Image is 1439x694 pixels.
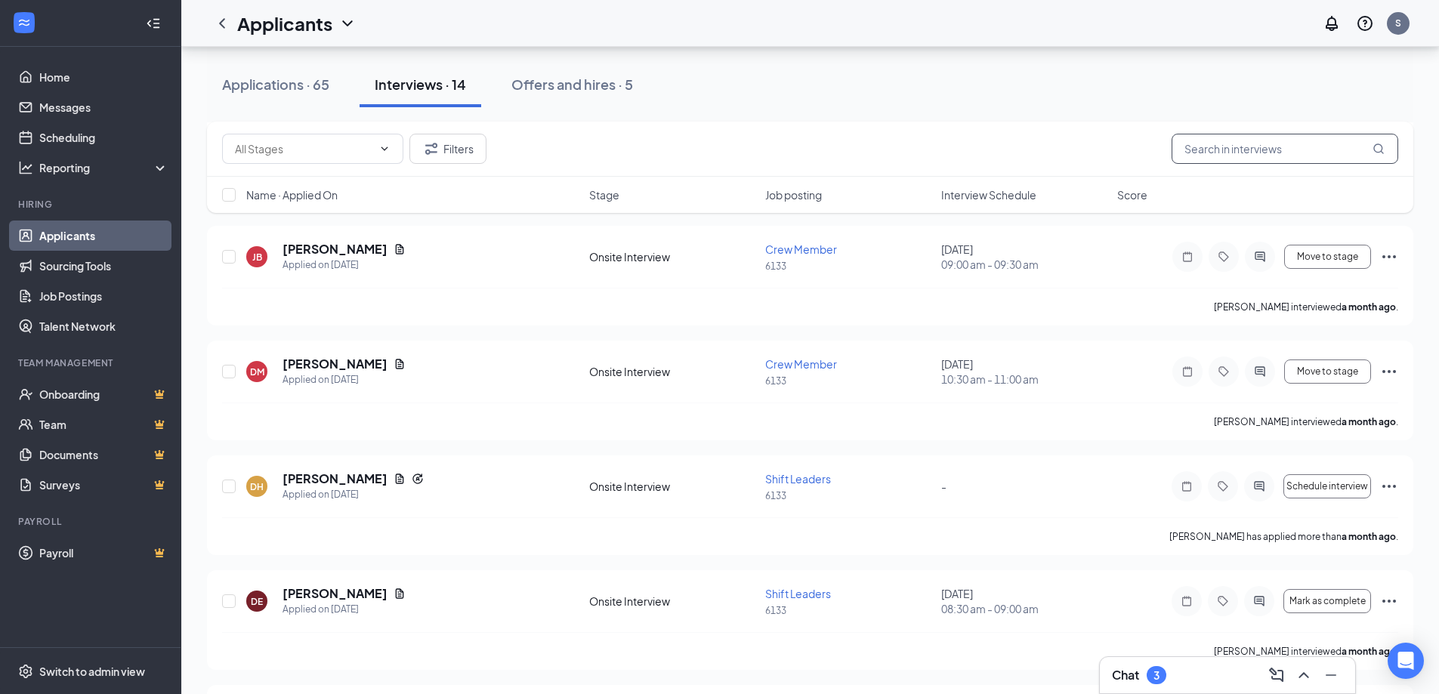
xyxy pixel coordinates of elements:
svg: WorkstreamLogo [17,15,32,30]
span: Name · Applied On [246,187,338,202]
a: OnboardingCrown [39,379,168,409]
span: Shift Leaders [765,587,831,600]
svg: Document [394,473,406,485]
div: DM [250,366,264,378]
svg: Tag [1215,251,1233,263]
svg: MagnifyingGlass [1373,143,1385,155]
button: Schedule interview [1283,474,1371,498]
svg: Document [394,243,406,255]
svg: ActiveChat [1250,595,1268,607]
svg: Settings [18,664,33,679]
svg: Note [1178,366,1197,378]
a: TeamCrown [39,409,168,440]
svg: Note [1178,595,1196,607]
a: Home [39,62,168,92]
svg: Tag [1214,595,1232,607]
p: 6133 [765,489,932,502]
div: Onsite Interview [589,249,756,264]
svg: Ellipses [1380,248,1398,266]
button: Move to stage [1284,245,1371,269]
svg: Filter [422,140,440,158]
div: 3 [1153,669,1160,682]
button: Move to stage [1284,359,1371,384]
a: SurveysCrown [39,470,168,500]
p: 6133 [765,375,932,387]
p: [PERSON_NAME] has applied more than . [1169,530,1398,543]
span: 08:30 am - 09:00 am [941,601,1108,616]
div: JB [252,251,262,264]
h1: Applicants [237,11,332,36]
span: Mark as complete [1289,596,1366,606]
a: ChevronLeft [213,14,231,32]
svg: Tag [1214,480,1232,492]
span: Score [1117,187,1147,202]
div: Onsite Interview [589,594,756,609]
h3: Chat [1112,667,1139,683]
svg: Tag [1215,366,1233,378]
span: Schedule interview [1286,481,1368,492]
svg: Note [1178,251,1197,263]
span: Interview Schedule [941,187,1036,202]
a: Talent Network [39,311,168,341]
div: Applied on [DATE] [283,487,424,502]
a: PayrollCrown [39,538,168,568]
button: Minimize [1319,663,1343,687]
span: Move to stage [1297,251,1358,262]
a: Job Postings [39,281,168,311]
span: - [941,480,946,493]
svg: ChevronDown [378,143,391,155]
div: Onsite Interview [589,479,756,494]
svg: ActiveChat [1250,480,1268,492]
svg: ActiveChat [1251,251,1269,263]
svg: Note [1178,480,1196,492]
button: ComposeMessage [1265,663,1289,687]
a: Scheduling [39,122,168,153]
div: Interviews · 14 [375,75,466,94]
svg: Document [394,588,406,600]
h5: [PERSON_NAME] [283,241,388,258]
svg: ChevronDown [338,14,357,32]
a: Messages [39,92,168,122]
b: a month ago [1342,646,1396,657]
span: Move to stage [1297,366,1358,377]
svg: QuestionInfo [1356,14,1374,32]
input: All Stages [235,140,372,157]
div: DH [250,480,264,493]
div: Applied on [DATE] [283,258,406,273]
b: a month ago [1342,416,1396,427]
span: Shift Leaders [765,472,831,486]
div: S [1395,17,1401,29]
div: [DATE] [941,586,1108,616]
p: 6133 [765,260,932,273]
div: Applied on [DATE] [283,602,406,617]
div: Team Management [18,356,165,369]
p: 6133 [765,604,932,617]
input: Search in interviews [1172,134,1398,164]
svg: Reapply [412,473,424,485]
svg: Document [394,358,406,370]
h5: [PERSON_NAME] [283,585,388,602]
button: ChevronUp [1292,663,1316,687]
a: Sourcing Tools [39,251,168,281]
div: Switch to admin view [39,664,145,679]
span: Stage [589,187,619,202]
h5: [PERSON_NAME] [283,470,388,487]
svg: Notifications [1323,14,1341,32]
button: Mark as complete [1283,589,1371,613]
a: Applicants [39,221,168,251]
svg: Collapse [146,16,161,31]
div: Applied on [DATE] [283,372,406,387]
div: Offers and hires · 5 [511,75,633,94]
div: Reporting [39,160,169,175]
div: [DATE] [941,356,1108,387]
span: Crew Member [765,357,837,371]
svg: Analysis [18,160,33,175]
span: Job posting [765,187,822,202]
svg: Ellipses [1380,477,1398,495]
p: [PERSON_NAME] interviewed . [1214,301,1398,313]
svg: ComposeMessage [1268,666,1286,684]
p: [PERSON_NAME] interviewed . [1214,415,1398,428]
p: [PERSON_NAME] interviewed . [1214,645,1398,658]
div: Applications · 65 [222,75,329,94]
svg: Ellipses [1380,592,1398,610]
